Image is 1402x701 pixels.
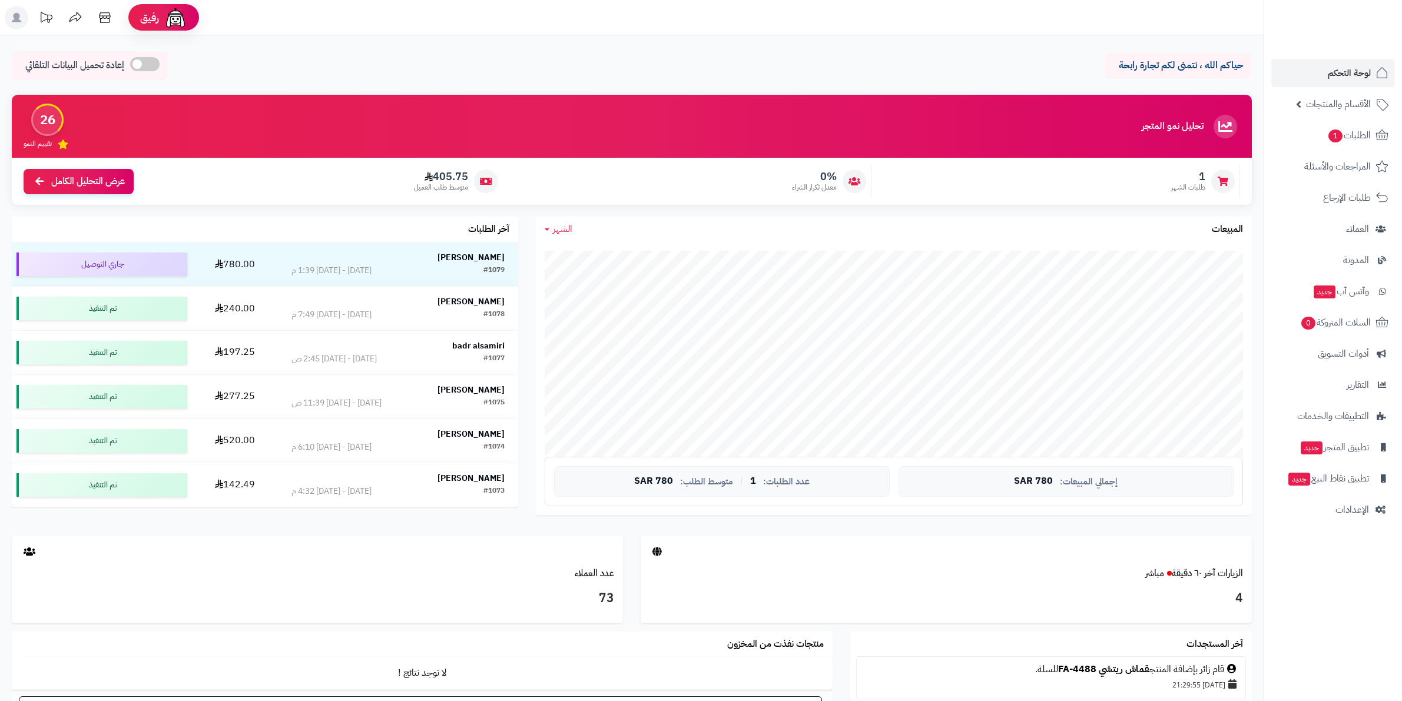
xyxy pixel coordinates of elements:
[727,639,824,650] h3: منتجات نفذت من المخزون
[792,170,837,183] span: 0%
[1306,96,1371,112] span: الأقسام والمنتجات
[16,341,187,364] div: تم التنفيذ
[452,340,505,352] strong: badr alsamiri
[192,463,278,507] td: 142.49
[437,428,505,440] strong: [PERSON_NAME]
[12,657,833,689] td: لا توجد نتائج !
[25,59,124,72] span: إعادة تحميل البيانات التلقائي
[792,182,837,192] span: معدل تكرار الشراء
[1318,345,1369,362] span: أدوات التسويق
[16,297,187,320] div: تم التنفيذ
[1288,473,1310,486] span: جديد
[1301,316,1316,330] span: 0
[1300,439,1369,456] span: تطبيق المتجر
[16,253,187,276] div: جاري التوصيل
[1171,170,1205,183] span: 1
[21,589,614,609] h3: 73
[740,477,743,486] span: |
[192,331,278,374] td: 197.25
[1171,182,1205,192] span: طلبات الشهر
[680,477,733,487] span: متوسط الطلب:
[1186,639,1243,650] h3: آخر المستجدات
[437,472,505,484] strong: [PERSON_NAME]
[291,397,382,409] div: [DATE] - [DATE] 11:39 ص
[483,441,505,453] div: #1074
[1271,277,1395,305] a: وآتس آبجديد
[863,663,1239,676] div: قام زائر بإضافة المنتج للسلة.
[1145,566,1243,580] a: الزيارات آخر ٦٠ دقيقةمباشر
[437,251,505,264] strong: [PERSON_NAME]
[1271,464,1395,493] a: تطبيق نقاط البيعجديد
[545,222,572,236] a: الشهر
[1301,441,1323,454] span: جديد
[24,139,52,149] span: تقييم النمو
[1304,158,1371,175] span: المراجعات والأسئلة
[414,170,468,183] span: 405.75
[1335,501,1369,518] span: الإعدادات
[483,353,505,365] div: #1077
[1328,65,1371,81] span: لوحة التحكم
[1145,566,1164,580] small: مباشر
[140,11,159,25] span: رفيق
[483,265,505,277] div: #1079
[1060,477,1118,487] span: إجمالي المبيعات:
[1212,224,1243,235] h3: المبيعات
[763,477,810,487] span: عدد الطلبات:
[291,353,377,365] div: [DATE] - [DATE] 2:45 ص
[1346,221,1369,237] span: العملاء
[1271,59,1395,87] a: لوحة التحكم
[1347,377,1369,393] span: التقارير
[575,566,614,580] a: عدد العملاء
[1113,59,1243,72] p: حياكم الله ، نتمنى لكم تجارة رابحة
[1323,190,1371,206] span: طلبات الإرجاع
[1271,433,1395,461] a: تطبيق المتجرجديد
[1271,246,1395,274] a: المدونة
[1271,121,1395,149] a: الطلبات1
[291,441,372,453] div: [DATE] - [DATE] 6:10 م
[468,224,509,235] h3: آخر الطلبات
[1297,408,1369,424] span: التطبيقات والخدمات
[1271,152,1395,181] a: المراجعات والأسئلة
[291,265,372,277] div: [DATE] - [DATE] 1:39 م
[1014,476,1053,487] span: 780 SAR
[437,384,505,396] strong: [PERSON_NAME]
[16,473,187,497] div: تم التنفيذ
[483,397,505,409] div: #1075
[192,287,278,330] td: 240.00
[1058,662,1149,676] a: قماش ريتشي FA-4488
[31,6,61,32] a: تحديثات المنصة
[649,589,1243,609] h3: 4
[192,375,278,418] td: 277.25
[164,6,187,29] img: ai-face.png
[1322,9,1391,34] img: logo-2.png
[51,175,125,188] span: عرض التحليل الكامل
[192,242,278,286] td: 780.00
[1314,285,1335,298] span: جديد
[291,486,372,497] div: [DATE] - [DATE] 4:32 م
[1271,340,1395,368] a: أدوات التسويق
[1142,121,1204,132] h3: تحليل نمو المتجر
[24,169,134,194] a: عرض التحليل الكامل
[1343,252,1369,268] span: المدونة
[1271,215,1395,243] a: العملاء
[750,476,756,487] span: 1
[192,419,278,463] td: 520.00
[291,309,372,321] div: [DATE] - [DATE] 7:49 م
[1271,371,1395,399] a: التقارير
[483,486,505,497] div: #1073
[414,182,468,192] span: متوسط طلب العميل
[1287,470,1369,487] span: تطبيق نقاط البيع
[483,309,505,321] div: #1078
[863,676,1239,693] div: [DATE] 21:29:55
[1271,184,1395,212] a: طلبات الإرجاع
[437,295,505,308] strong: [PERSON_NAME]
[1271,496,1395,524] a: الإعدادات
[1271,402,1395,430] a: التطبيقات والخدمات
[1312,283,1369,300] span: وآتس آب
[1300,314,1371,331] span: السلات المتروكة
[16,385,187,408] div: تم التنفيذ
[634,476,673,487] span: 780 SAR
[1271,308,1395,337] a: السلات المتروكة0
[1328,129,1343,143] span: 1
[16,429,187,453] div: تم التنفيذ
